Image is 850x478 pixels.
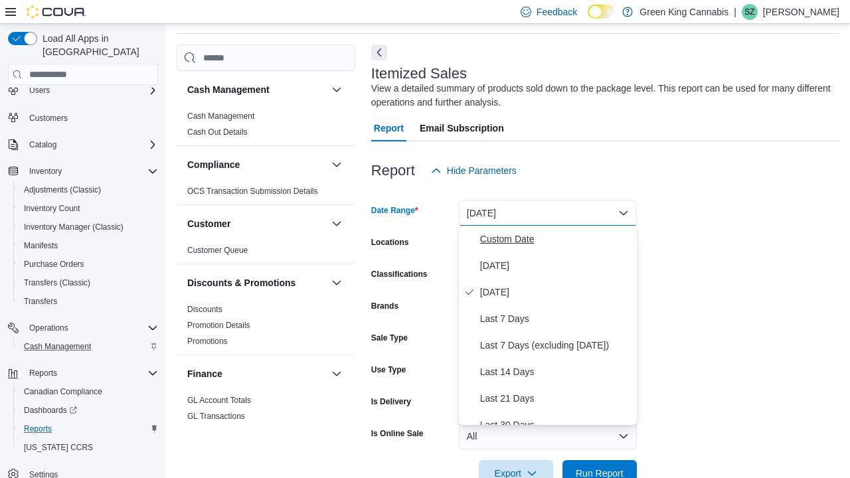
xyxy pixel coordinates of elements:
span: Customers [29,113,68,123]
button: All [459,423,637,449]
h3: Compliance [187,158,240,171]
div: Compliance [177,183,355,204]
label: Is Online Sale [371,428,424,439]
button: Customers [3,108,163,127]
a: Inventory Manager (Classic) [19,219,129,235]
button: Transfers [13,292,163,311]
button: Customer [329,216,345,232]
p: [PERSON_NAME] [763,4,839,20]
label: Use Type [371,364,406,375]
div: View a detailed summary of products sold down to the package level. This report can be used for m... [371,82,833,110]
button: Operations [24,320,74,336]
a: Cash Management [187,112,254,121]
a: Cash Out Details [187,127,248,137]
a: Purchase Orders [19,256,90,272]
span: Adjustments (Classic) [24,185,101,195]
button: Operations [3,319,163,337]
a: Customer Queue [187,246,248,255]
button: Reports [13,420,163,438]
h3: Finance [187,367,222,380]
span: Inventory [24,163,158,179]
div: Select listbox [459,226,637,425]
span: Reports [24,365,158,381]
p: Green King Cannabis [639,4,728,20]
span: Inventory Manager (Classic) [19,219,158,235]
span: Operations [29,323,68,333]
a: Canadian Compliance [19,384,108,400]
span: Cash Management [24,341,91,352]
label: Locations [371,237,409,248]
h3: Itemized Sales [371,66,467,82]
label: Is Delivery [371,396,411,407]
span: Reports [19,421,158,437]
img: Cova [27,5,86,19]
span: [US_STATE] CCRS [24,442,93,453]
div: Customer [177,242,355,264]
button: Reports [24,365,62,381]
span: Transfers (Classic) [24,278,90,288]
span: Reports [29,368,57,378]
h3: Report [371,163,415,179]
button: Cash Management [329,82,345,98]
span: Operations [24,320,158,336]
span: Inventory Manager (Classic) [24,222,124,232]
span: Users [24,82,158,98]
a: Adjustments (Classic) [19,182,106,198]
span: Inventory Count [19,200,158,216]
span: Load All Apps in [GEOGRAPHIC_DATA] [37,32,158,58]
button: Hide Parameters [426,157,522,184]
a: OCS Transaction Submission Details [187,187,318,196]
a: Inventory Count [19,200,86,216]
a: Manifests [19,238,63,254]
span: Transfers [24,296,57,307]
a: [US_STATE] CCRS [19,439,98,455]
a: Reports [19,421,57,437]
label: Sale Type [371,333,408,343]
span: Dashboards [24,405,77,416]
label: Classifications [371,269,428,279]
button: Next [371,44,387,60]
span: Canadian Compliance [24,386,102,397]
button: Discounts & Promotions [187,276,326,289]
span: Transfers [19,293,158,309]
button: Inventory Count [13,199,163,218]
h3: Discounts & Promotions [187,276,296,289]
button: Users [24,82,55,98]
span: Feedback [537,5,577,19]
span: Hide Parameters [447,164,517,177]
button: Manifests [13,236,163,255]
button: Cash Management [13,337,163,356]
span: Reports [24,424,52,434]
button: Compliance [329,157,345,173]
a: Cash Management [19,339,96,355]
span: Customers [24,109,158,125]
p: | [734,4,736,20]
span: Dashboards [19,402,158,418]
span: Transfers (Classic) [19,275,158,291]
span: Canadian Compliance [19,384,158,400]
div: Discounts & Promotions [177,301,355,355]
button: Transfers (Classic) [13,274,163,292]
a: GL Account Totals [187,396,251,405]
span: Inventory [29,166,62,177]
a: Discounts [187,305,222,314]
button: Compliance [187,158,326,171]
span: Last 30 Days [480,417,632,433]
span: Email Subscription [420,115,504,141]
div: Finance [177,392,355,430]
label: Brands [371,301,398,311]
button: Inventory [24,163,67,179]
span: Washington CCRS [19,439,158,455]
span: Purchase Orders [19,256,158,272]
button: [US_STATE] CCRS [13,438,163,457]
span: SZ [744,4,754,20]
span: [DATE] [480,258,632,274]
div: Sami Zein [742,4,758,20]
a: Dashboards [19,402,82,418]
button: Discounts & Promotions [329,275,345,291]
button: Purchase Orders [13,255,163,274]
button: [DATE] [459,200,637,226]
a: Promotion Details [187,321,250,330]
button: Users [3,81,163,100]
span: Cash Management [19,339,158,355]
